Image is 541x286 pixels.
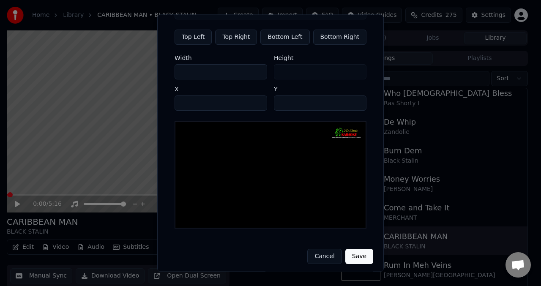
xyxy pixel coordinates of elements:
[175,30,212,45] button: Top Left
[215,30,257,45] button: Top Right
[345,249,373,264] button: Save
[313,30,366,45] button: Bottom Right
[260,30,309,45] button: Bottom Left
[329,128,363,139] img: Logo
[175,86,267,92] label: X
[274,86,366,92] label: Y
[307,249,342,264] button: Cancel
[175,55,267,61] label: Width
[274,55,366,61] label: Height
